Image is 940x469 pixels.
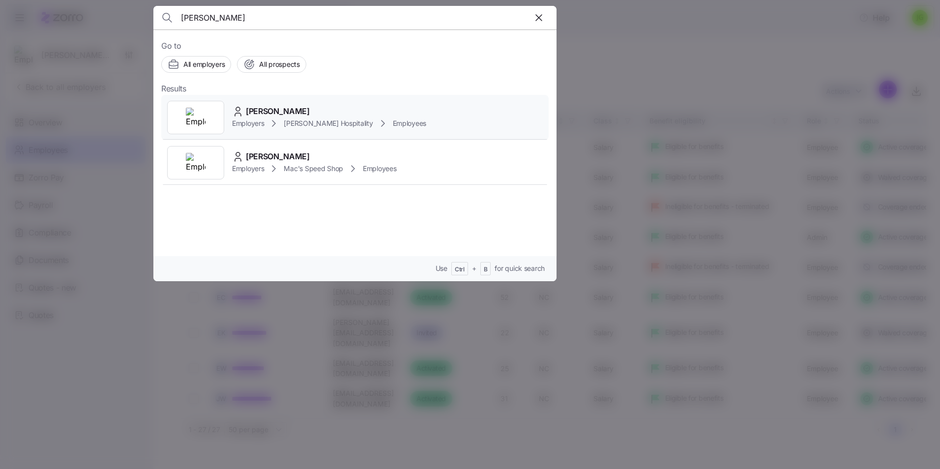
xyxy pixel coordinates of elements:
span: Employers [232,118,264,128]
span: All prospects [259,59,299,69]
span: Ctrl [455,265,465,274]
span: [PERSON_NAME] [246,105,310,117]
span: Go to [161,40,549,52]
span: B [484,265,488,274]
span: for quick search [495,264,545,273]
span: [PERSON_NAME] [246,150,310,163]
span: Use [436,264,447,273]
span: Results [161,83,186,95]
span: Mac's Speed Shop [284,164,343,174]
span: [PERSON_NAME] Hospitality [284,118,373,128]
span: Employees [363,164,396,174]
button: All prospects [237,56,306,73]
span: All employers [183,59,225,69]
img: Employer logo [186,153,206,173]
img: Employer logo [186,108,206,127]
span: + [472,264,476,273]
span: Employees [393,118,426,128]
span: Employers [232,164,264,174]
button: All employers [161,56,231,73]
